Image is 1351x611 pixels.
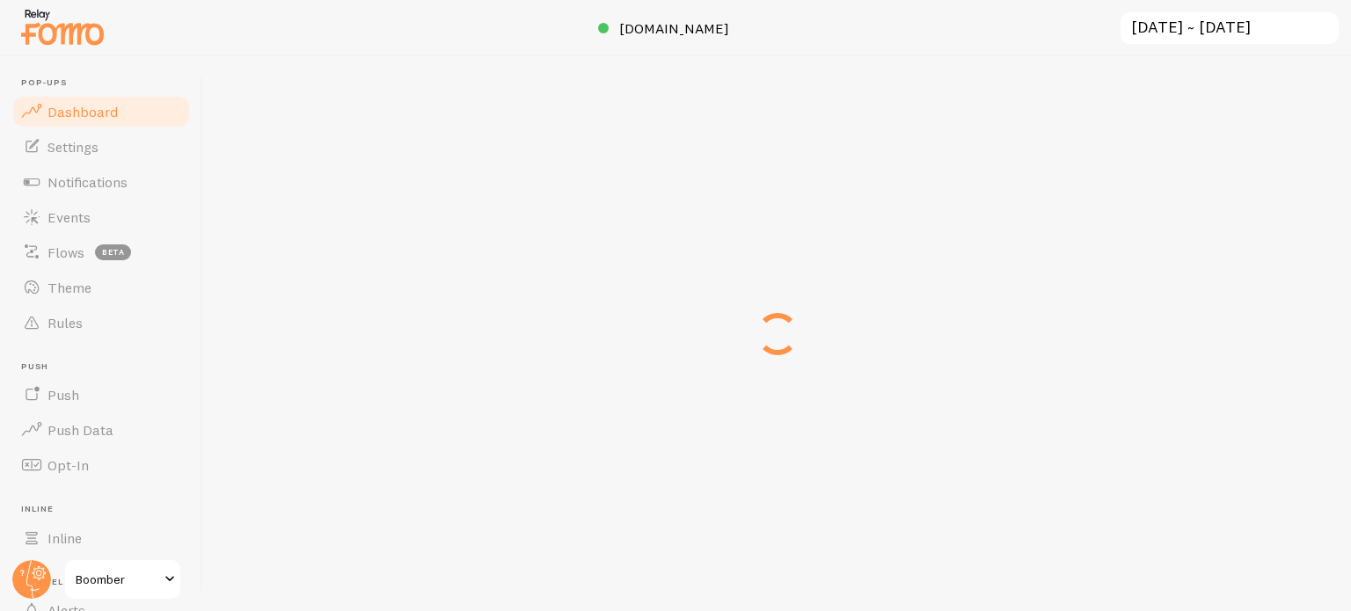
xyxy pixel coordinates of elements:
[11,447,192,483] a: Opt-In
[47,456,89,474] span: Opt-In
[11,129,192,164] a: Settings
[11,520,192,556] a: Inline
[47,279,91,296] span: Theme
[47,103,118,120] span: Dashboard
[76,569,159,590] span: Boomber
[21,77,192,89] span: Pop-ups
[11,270,192,305] a: Theme
[11,235,192,270] a: Flows beta
[11,94,192,129] a: Dashboard
[21,361,192,373] span: Push
[11,412,192,447] a: Push Data
[47,421,113,439] span: Push Data
[47,173,128,191] span: Notifications
[47,138,99,156] span: Settings
[11,164,192,200] a: Notifications
[47,244,84,261] span: Flows
[47,529,82,547] span: Inline
[47,208,91,226] span: Events
[47,386,79,404] span: Push
[11,305,192,340] a: Rules
[11,200,192,235] a: Events
[63,558,182,600] a: Boomber
[21,504,192,515] span: Inline
[95,244,131,260] span: beta
[47,314,83,331] span: Rules
[18,4,106,49] img: fomo-relay-logo-orange.svg
[11,377,192,412] a: Push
